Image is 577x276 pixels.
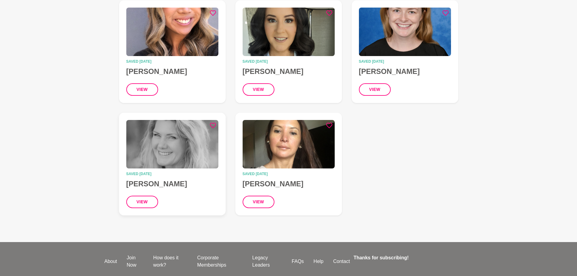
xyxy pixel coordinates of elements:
[119,0,226,103] a: Serena YongSaved [DATE][PERSON_NAME]view
[243,120,335,168] img: Jen Medina
[148,254,192,269] a: How does it work?
[126,172,218,176] time: Saved [DATE]
[359,60,451,63] time: Saved [DATE]
[126,83,158,96] button: view
[243,8,335,56] img: Jessica Lithoxoidis
[100,258,122,265] a: About
[359,67,451,76] h4: [PERSON_NAME]
[243,67,335,76] h4: [PERSON_NAME]
[359,8,451,56] img: Hannah Legge
[126,60,218,63] time: Saved [DATE]
[235,0,342,103] a: Jessica LithoxoidisSaved [DATE][PERSON_NAME]view
[235,113,342,215] a: Jen MedinaSaved [DATE][PERSON_NAME]view
[243,60,335,63] time: Saved [DATE]
[243,83,274,96] button: view
[126,67,218,76] h4: [PERSON_NAME]
[192,254,247,269] a: Corporate Memberships
[126,120,218,168] img: Jenny Andrews
[119,113,226,215] a: Jenny AndrewsSaved [DATE][PERSON_NAME]view
[243,179,335,188] h4: [PERSON_NAME]
[247,254,287,269] a: Legacy Leaders
[352,0,458,103] a: Hannah LeggeSaved [DATE][PERSON_NAME]view
[122,254,148,269] a: Join Now
[353,254,469,261] h4: Thanks for subscribing!
[359,83,391,96] button: view
[126,196,158,208] button: view
[126,179,218,188] h4: [PERSON_NAME]
[309,258,328,265] a: Help
[126,8,218,56] img: Serena Yong
[243,196,274,208] button: view
[287,258,309,265] a: FAQs
[328,258,355,265] a: Contact
[243,172,335,176] time: Saved [DATE]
